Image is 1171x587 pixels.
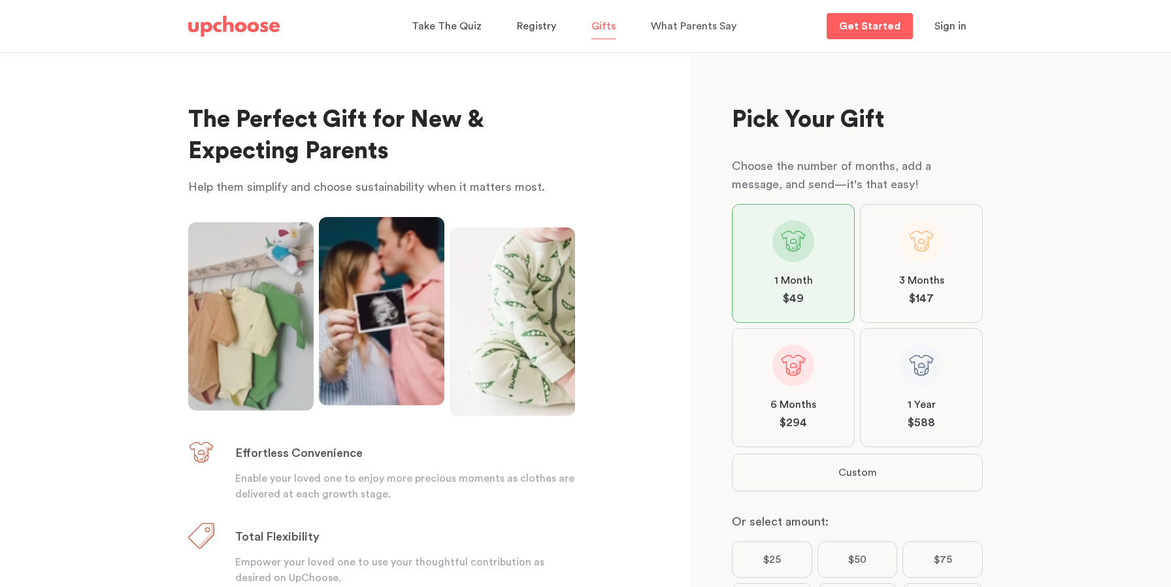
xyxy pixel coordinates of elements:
span: What Parents Say [651,21,736,31]
img: Colorful organic cotton baby bodysuits hanging on a rack [188,222,314,411]
span: Sign in [934,21,966,31]
p: Enable your loved one to enjoy more precious moments as clothes are delivered at each growth stage. [235,471,575,502]
a: What Parents Say [651,14,740,39]
h1: The Perfect Gift for New & Expecting Parents [188,105,575,167]
img: Effortless Convenience [188,439,214,465]
img: UpChoose [188,16,280,37]
img: Total Flexibility [188,523,214,549]
p: Get Started [839,21,900,31]
span: $ 147 [909,291,934,307]
span: Help them simplify and choose sustainability when it matters most. [188,181,545,193]
span: Take The Quiz [412,21,482,31]
span: 6 Months [770,397,816,412]
h3: Total Flexibility [235,529,320,545]
a: Gifts [591,14,619,39]
img: baby wearing adorable romper from UpChoose [450,227,575,416]
img: Expecting parents showing a scan of their upcoming baby [319,217,444,405]
p: Or select amount: [732,512,983,531]
span: 1 Year [908,397,936,412]
span: Registry [517,21,556,31]
span: $ 294 [780,415,807,431]
button: Sign in [918,13,983,39]
a: Get Started [827,13,913,39]
a: UpChoose [188,13,280,40]
p: Pick Your Gift [732,105,983,136]
span: $ 49 [783,291,804,307]
span: Gifts [591,21,616,31]
label: $25 [732,541,812,578]
button: Custom [733,454,982,491]
label: $50 [817,541,898,578]
p: Empower your loved one to use your thoughtful contribution as desired on UpChoose. [235,554,575,586]
span: 3 Months [899,273,944,288]
a: Registry [517,14,560,39]
span: Choose the number of months, add a message, and send—it's that easy! [732,160,931,190]
h3: Effortless Convenience [235,446,363,461]
a: Take The Quiz [412,14,486,39]
span: $ 588 [908,415,935,431]
label: $75 [902,541,983,578]
span: 1 Month [774,273,813,288]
